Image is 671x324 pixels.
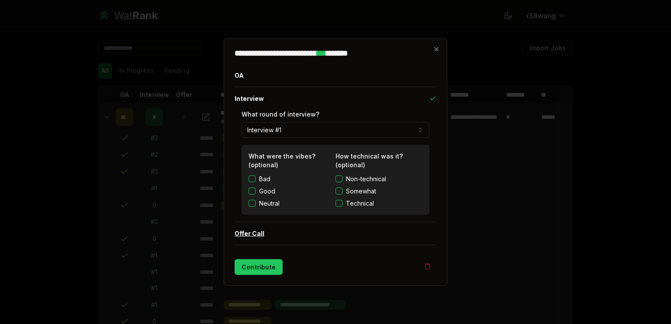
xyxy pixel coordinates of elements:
[235,259,283,275] button: Contribute
[249,152,315,169] label: What were the vibes? (optional)
[335,176,342,183] button: Non-technical
[335,200,342,207] button: Technical
[335,152,403,169] label: How technical was it? (optional)
[235,87,436,110] button: Interview
[346,187,376,196] span: Somewhat
[346,199,374,208] span: Technical
[346,175,386,183] span: Non-technical
[259,187,275,196] label: Good
[235,110,436,222] div: Interview
[335,188,342,195] button: Somewhat
[235,64,436,87] button: OA
[259,175,270,183] label: Bad
[242,110,319,118] label: What round of interview?
[259,199,280,208] label: Neutral
[235,222,436,245] button: Offer Call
